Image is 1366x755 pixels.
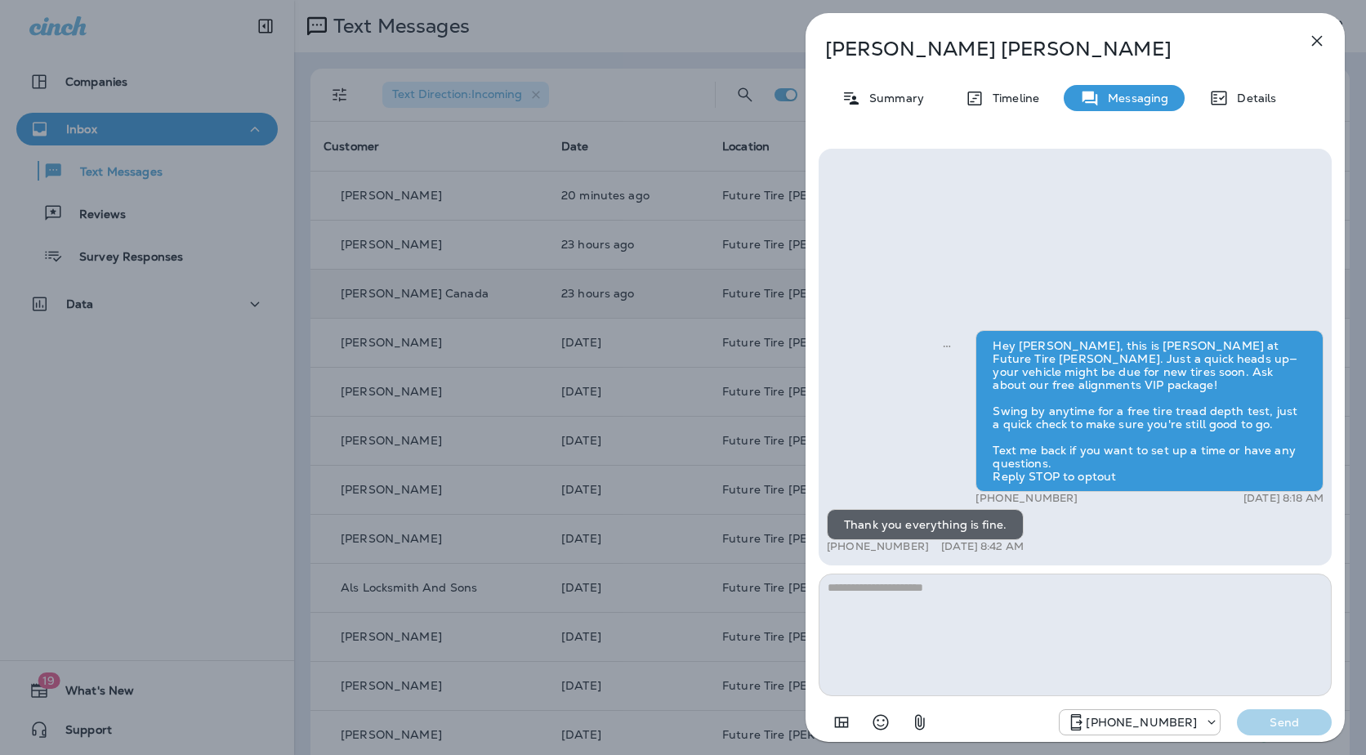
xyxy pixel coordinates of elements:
div: Thank you everything is fine. [827,509,1024,540]
p: [PHONE_NUMBER] [975,492,1078,505]
p: Summary [861,92,924,105]
span: Sent [943,337,951,352]
p: [PHONE_NUMBER] [827,540,929,553]
div: +1 (928) 232-1970 [1060,713,1220,732]
p: Timeline [984,92,1039,105]
div: Hey [PERSON_NAME], this is [PERSON_NAME] at Future Tire [PERSON_NAME]. Just a quick heads up—your... [975,330,1324,492]
p: Details [1229,92,1276,105]
p: [DATE] 8:18 AM [1243,492,1324,505]
p: Messaging [1100,92,1168,105]
p: [PHONE_NUMBER] [1086,716,1197,729]
button: Add in a premade template [825,706,858,739]
p: [PERSON_NAME] [PERSON_NAME] [825,38,1271,60]
button: Select an emoji [864,706,897,739]
p: [DATE] 8:42 AM [941,540,1024,553]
